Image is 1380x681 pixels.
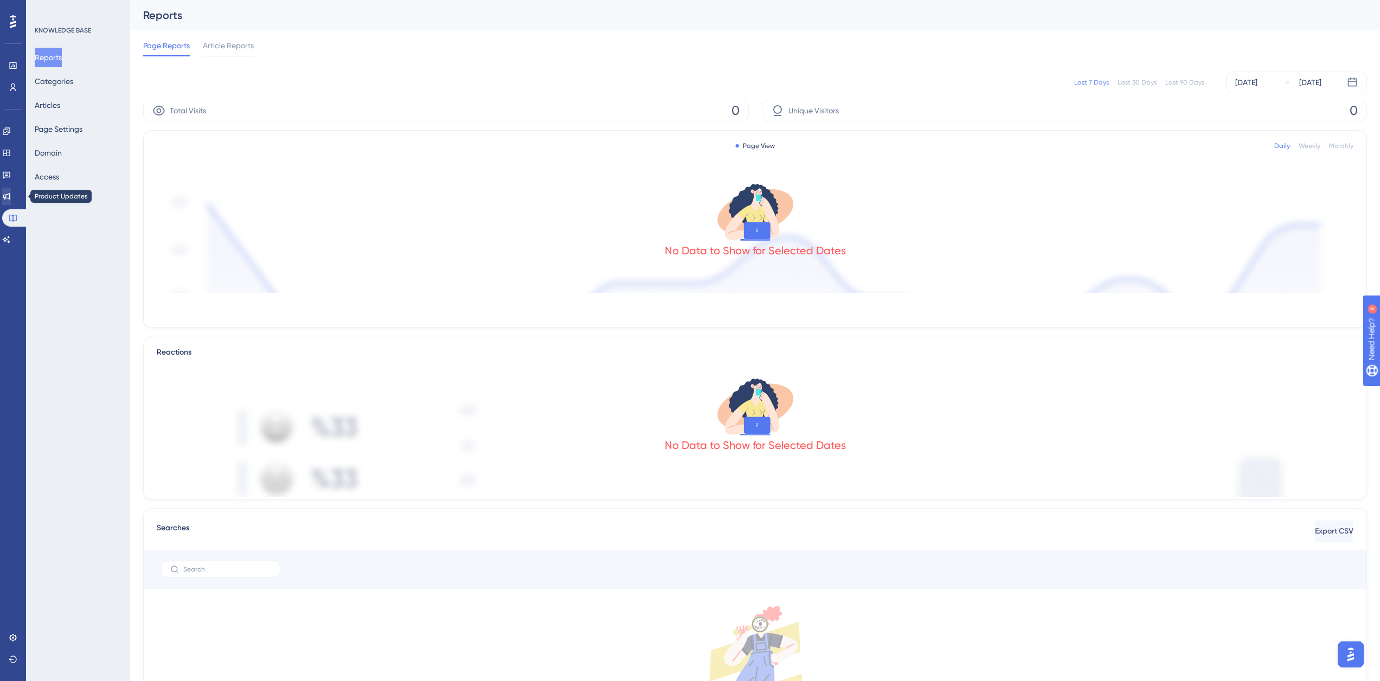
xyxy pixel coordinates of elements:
button: Access [35,167,59,187]
div: [DATE] [1299,76,1321,89]
button: Page Settings [35,119,82,139]
div: Last 30 Days [1118,78,1157,87]
div: Page View [735,142,775,150]
span: Export CSV [1315,525,1353,538]
button: Reports [35,48,62,67]
div: 4 [75,5,79,14]
div: Weekly [1299,142,1320,150]
input: Search [183,566,271,573]
span: Need Help? [25,3,68,16]
span: Article Reports [203,39,254,52]
span: Page Reports [143,39,190,52]
div: Reactions [157,346,1353,359]
div: KNOWLEDGE BASE [35,26,91,35]
iframe: UserGuiding AI Assistant Launcher [1334,638,1367,671]
div: No Data to Show for Selected Dates [665,243,846,258]
div: Last 90 Days [1165,78,1204,87]
button: Export CSV [1315,521,1353,542]
div: [DATE] [1235,76,1257,89]
div: Reports [143,8,1340,23]
button: Articles [35,95,60,115]
button: Categories [35,72,73,91]
div: No Data to Show for Selected Dates [665,438,846,453]
span: Total Visits [170,104,206,117]
div: Last 7 Days [1074,78,1109,87]
span: Unique Visitors [788,104,839,117]
span: 0 [1350,102,1358,119]
span: Searches [157,522,189,541]
span: 0 [731,102,740,119]
button: Domain [35,143,62,163]
div: Monthly [1329,142,1353,150]
div: Daily [1274,142,1290,150]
